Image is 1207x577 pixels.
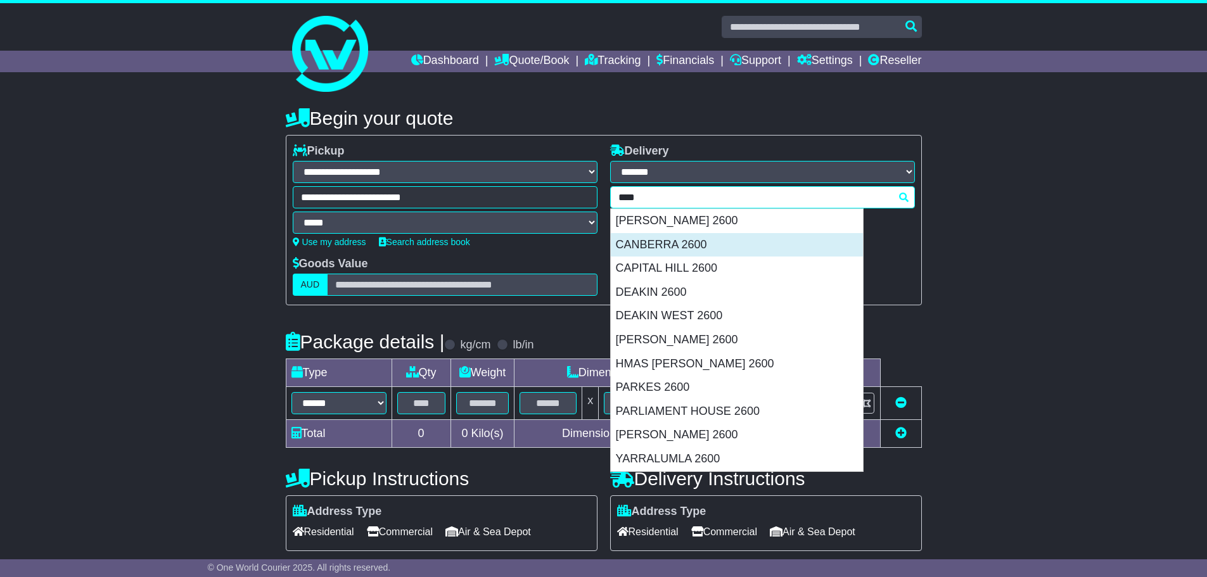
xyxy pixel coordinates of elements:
[617,522,679,542] span: Residential
[611,423,863,447] div: [PERSON_NAME] 2600
[392,359,450,387] td: Qty
[611,447,863,471] div: YARRALUMLA 2600
[450,359,514,387] td: Weight
[611,233,863,257] div: CANBERRA 2600
[293,505,382,519] label: Address Type
[797,51,853,72] a: Settings
[367,522,433,542] span: Commercial
[611,209,863,233] div: [PERSON_NAME] 2600
[610,468,922,489] h4: Delivery Instructions
[293,144,345,158] label: Pickup
[691,522,757,542] span: Commercial
[293,522,354,542] span: Residential
[293,237,366,247] a: Use my address
[868,51,921,72] a: Reseller
[286,331,445,352] h4: Package details |
[656,51,714,72] a: Financials
[610,144,669,158] label: Delivery
[445,522,531,542] span: Air & Sea Depot
[460,338,490,352] label: kg/cm
[611,400,863,424] div: PARLIAMENT HOUSE 2600
[286,420,392,448] td: Total
[617,505,706,519] label: Address Type
[514,359,750,387] td: Dimensions (L x W x H)
[392,420,450,448] td: 0
[611,304,863,328] div: DEAKIN WEST 2600
[611,352,863,376] div: HMAS [PERSON_NAME] 2600
[611,257,863,281] div: CAPITAL HILL 2600
[286,468,597,489] h4: Pickup Instructions
[513,338,533,352] label: lb/in
[610,186,915,208] typeahead: Please provide city
[286,108,922,129] h4: Begin your quote
[895,427,907,440] a: Add new item
[411,51,479,72] a: Dashboard
[450,420,514,448] td: Kilo(s)
[730,51,781,72] a: Support
[585,51,641,72] a: Tracking
[611,328,863,352] div: [PERSON_NAME] 2600
[611,376,863,400] div: PARKES 2600
[461,427,468,440] span: 0
[286,359,392,387] td: Type
[895,396,907,409] a: Remove this item
[770,522,855,542] span: Air & Sea Depot
[379,237,470,247] a: Search address book
[611,281,863,305] div: DEAKIN 2600
[582,387,599,420] td: x
[208,562,391,573] span: © One World Courier 2025. All rights reserved.
[293,257,368,271] label: Goods Value
[293,274,328,296] label: AUD
[514,420,750,448] td: Dimensions in Centimetre(s)
[494,51,569,72] a: Quote/Book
